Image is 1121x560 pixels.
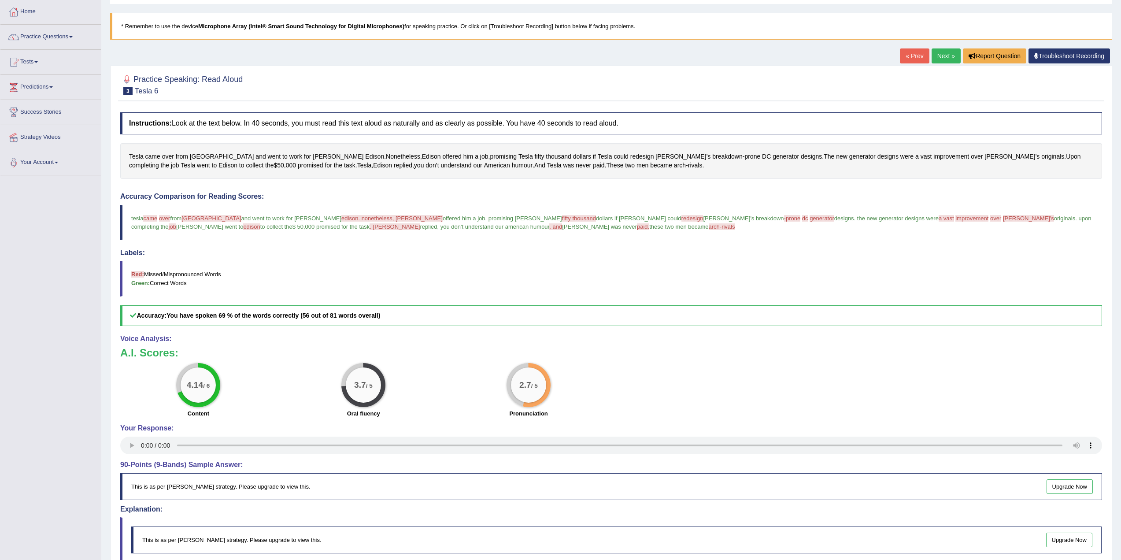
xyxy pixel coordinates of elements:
h4: Your Response: [120,424,1102,432]
span: from [170,215,181,222]
a: Troubleshoot Recording [1029,48,1110,63]
blockquote: * Remember to use the device for speaking practice. Or click on [Troubleshoot Recording] button b... [110,13,1112,40]
span: . and [549,223,562,230]
span: Click to see word definition [129,161,159,170]
span: redesign [681,215,703,222]
b: A.I. Scores: [120,347,178,359]
span: replied [420,223,437,230]
span: Click to see word definition [190,152,254,161]
small: Tesla 6 [135,87,159,95]
span: Click to see word definition [762,152,771,161]
span: over [990,215,1001,222]
big: 3.7 [354,380,366,390]
span: Click to see word definition [836,152,847,161]
h4: 90-Points (9-Bands) Sample Answer: [120,461,1102,469]
span: Click to see word definition [877,152,899,161]
span: Click to see word definition [422,152,441,161]
span: Click to see word definition [744,152,760,161]
div: . , , - . . $ , . , , . . - . [120,143,1102,179]
span: Click to see word definition [386,152,420,161]
b: Instructions: [129,119,172,127]
span: Click to see word definition [255,152,266,161]
span: . [854,215,856,222]
span: $ [292,223,296,230]
span: dollars if [PERSON_NAME] could [596,215,681,222]
h4: Labels: [120,249,1102,257]
span: job [169,223,176,230]
span: Click to see word definition [218,161,237,170]
span: Click to see word definition [563,161,574,170]
span: Click to see word definition [484,161,510,170]
span: [GEOGRAPHIC_DATA] [181,215,241,222]
a: Tests [0,50,101,72]
span: upon completing the [131,215,1093,230]
h5: Accuracy: [120,305,1102,326]
span: Click to see word definition [176,152,188,161]
span: Click to see word definition [688,161,703,170]
a: Next » [932,48,961,63]
span: tesla [131,215,143,222]
span: paid. [637,223,649,230]
span: Click to see word definition [598,152,612,161]
span: Click to see word definition [286,161,296,170]
span: arch-rivals [709,223,735,230]
a: Your Account [0,150,101,172]
div: This is as per [PERSON_NAME] strategy. Please upgrade to view this. [120,473,1102,500]
label: Content [188,409,209,418]
span: [PERSON_NAME]'s [1003,215,1054,222]
span: a vast [939,215,954,222]
span: you don't understand our american humour [440,223,549,230]
span: Click to see word definition [181,161,196,170]
span: Click to see word definition [933,152,969,161]
big: 2.7 [519,380,531,390]
span: [PERSON_NAME] was never [562,223,637,230]
span: Click to see word definition [915,152,919,161]
big: 4.14 [187,380,203,390]
span: Click to see word definition [441,161,472,170]
span: Click to see word definition [277,161,284,170]
span: Click to see word definition [490,152,517,161]
span: Click to see word definition [547,161,562,170]
h4: Accuracy Comparison for Reading Scores: [120,193,1102,200]
span: Click to see word definition [239,161,244,170]
a: Strategy Videos [0,125,101,147]
span: Click to see word definition [425,161,439,170]
b: Green: [131,280,150,286]
span: Click to see word definition [475,152,478,161]
span: Click to see word definition [534,161,545,170]
b: Red: [131,271,144,278]
span: offered him a job [443,215,485,222]
h2: Practice Speaking: Read Aloud [120,73,243,95]
span: improvement [955,215,988,222]
h4: Voice Analysis: [120,335,1102,343]
a: « Prev [900,48,929,63]
span: Click to see word definition [289,152,303,161]
span: Click to see word definition [365,152,384,161]
span: Click to see word definition [535,152,544,161]
span: Click to see word definition [576,161,591,170]
span: Click to see word definition [849,152,876,161]
span: Click to see word definition [650,161,672,170]
span: Click to see word definition [546,152,571,161]
label: Oral fluency [347,409,380,418]
span: Click to see word definition [357,161,372,170]
span: Click to see word definition [265,161,274,170]
span: to collect the [260,223,292,230]
span: -prone [784,215,801,222]
span: edison. nonetheless, [PERSON_NAME] [341,215,443,222]
span: Click to see word definition [394,161,412,170]
span: Click to see word definition [171,161,179,170]
span: Click to see word definition [344,161,355,170]
span: . [PERSON_NAME] [370,223,420,230]
span: Click to see word definition [984,152,1040,161]
span: Click to see word definition [614,152,628,161]
span: Click to see word definition [625,161,635,170]
span: Click to see word definition [162,152,174,161]
span: Click to see word definition [304,152,311,161]
small: / 6 [203,382,210,389]
label: Pronunciation [509,409,548,418]
span: Click to see word definition [268,152,281,161]
blockquote: Missed/Mispronounced Words Correct Words [120,261,1102,296]
span: Click to see word definition [334,161,342,170]
span: Click to see word definition [480,152,488,161]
